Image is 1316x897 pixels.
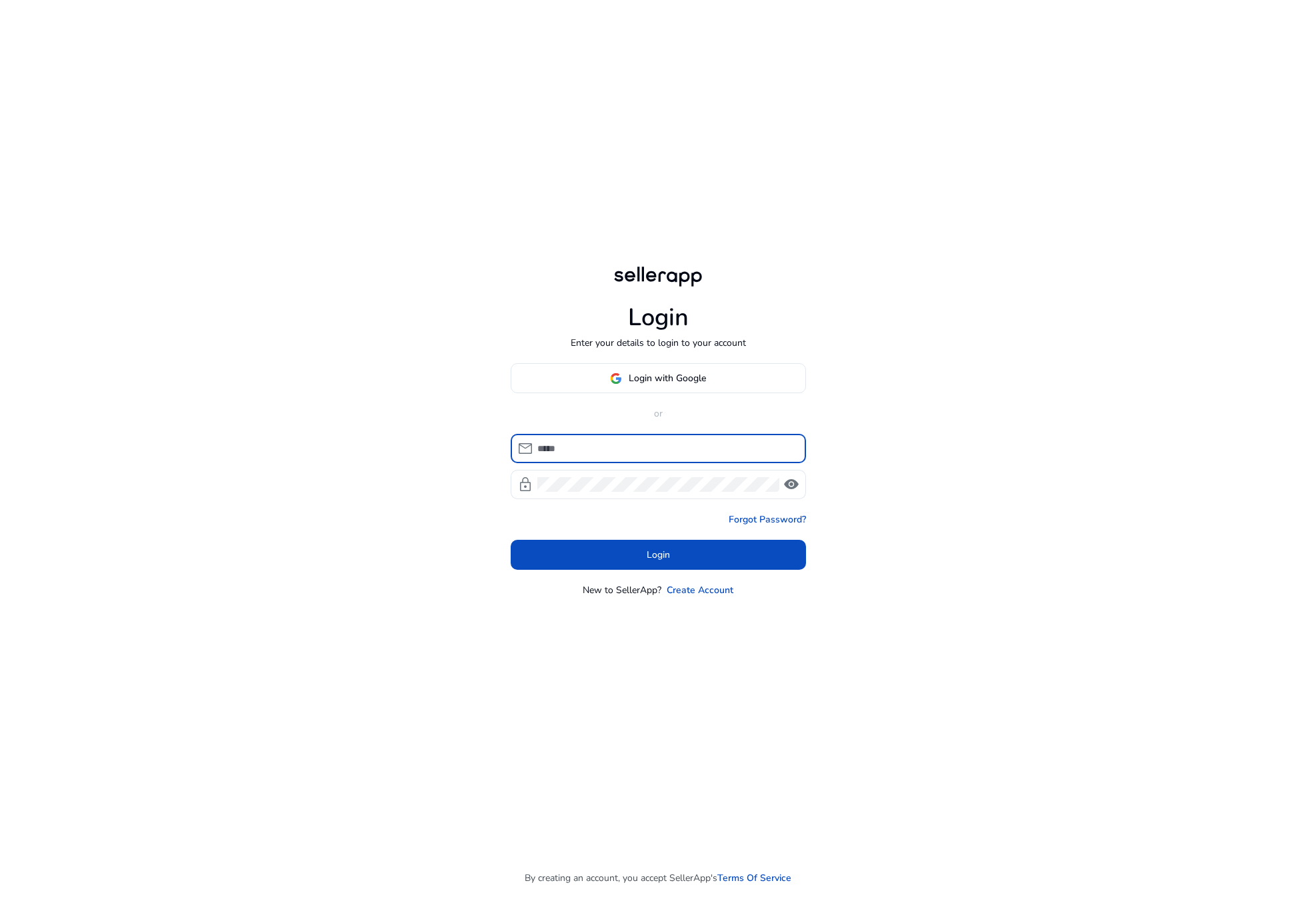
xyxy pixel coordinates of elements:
p: or [511,407,806,421]
a: Terms Of Service [717,871,791,885]
span: Login with Google [629,371,706,385]
p: Enter your details to login to your account [571,336,746,350]
span: mail [517,441,533,456]
a: Forgot Password? [729,512,806,526]
p: New to SellerApp? [583,583,661,597]
a: Create Account [667,583,733,597]
span: Login [647,548,670,562]
span: lock [517,476,533,492]
span: visibility [783,476,799,492]
button: Login [511,540,806,570]
h1: Login [628,303,689,332]
img: google-logo.svg [610,373,622,385]
button: Login with Google [511,363,806,393]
